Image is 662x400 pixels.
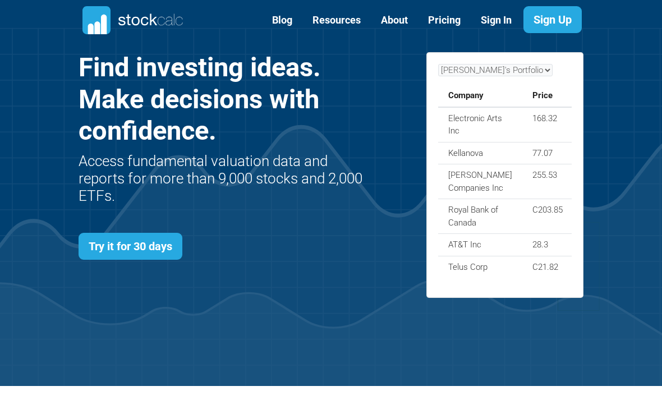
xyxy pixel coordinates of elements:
[522,256,573,278] td: C21.82
[522,234,573,256] td: 28.3
[438,164,522,199] td: [PERSON_NAME] Companies Inc
[420,7,469,34] a: Pricing
[304,7,369,34] a: Resources
[79,153,366,205] h2: Access fundamental valuation data and reports for more than 9,000 stocks and 2,000 ETFs.
[438,85,522,107] th: Company
[264,7,301,34] a: Blog
[522,199,573,234] td: C203.85
[472,7,520,34] a: Sign In
[523,6,582,33] a: Sign Up
[438,256,522,278] td: Telus Corp
[438,234,522,256] td: AT&T Inc
[522,107,573,142] td: 168.32
[522,142,573,164] td: 77.07
[373,7,416,34] a: About
[79,233,182,260] a: Try it for 30 days
[522,85,573,107] th: Price
[522,164,573,199] td: 255.53
[438,199,522,234] td: Royal Bank of Canada
[79,52,366,146] h1: Find investing ideas. Make decisions with confidence.
[438,107,522,142] td: Electronic Arts Inc
[438,142,522,164] td: Kellanova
